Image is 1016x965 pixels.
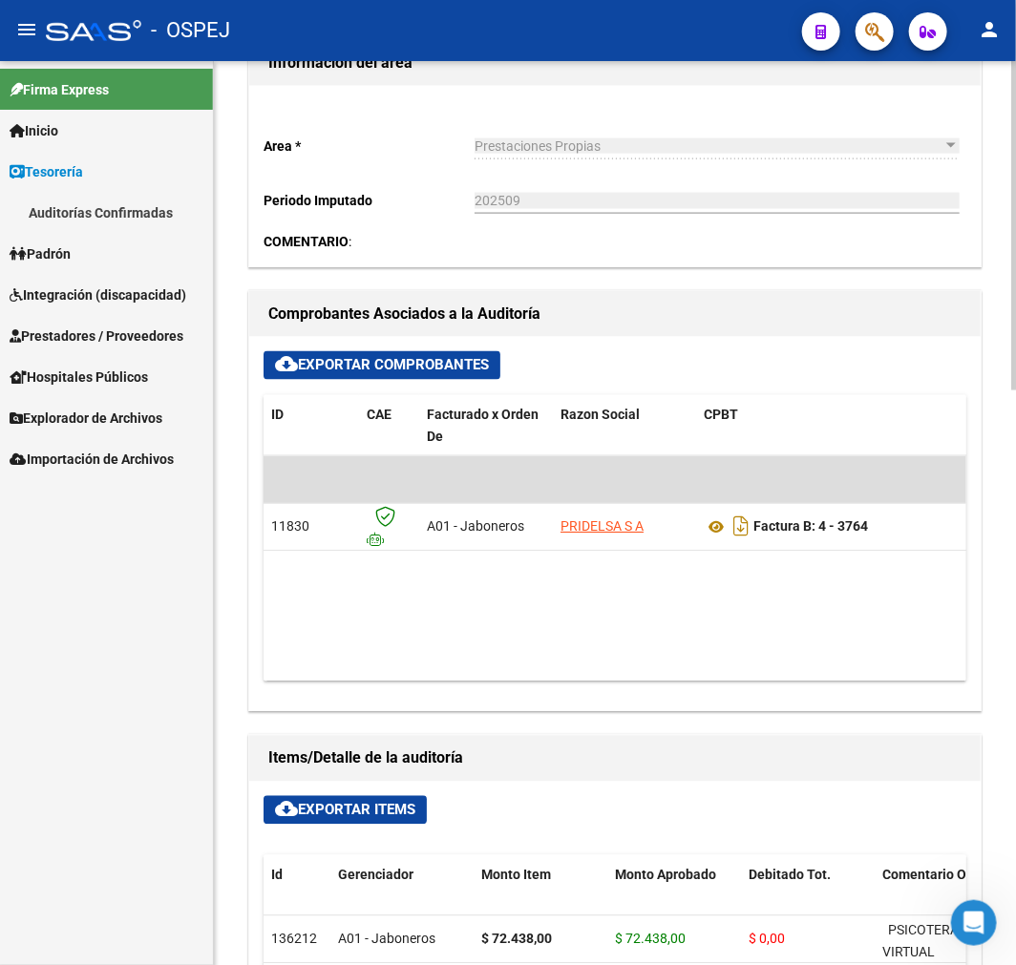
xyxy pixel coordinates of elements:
span: PRIDELSA S A [561,519,644,535]
button: Exportar Comprobantes [264,351,500,380]
mat-icon: person [978,18,1001,41]
strong: COMENTARIO [264,234,349,249]
datatable-header-cell: Razon Social [553,395,696,458]
span: Prestaciones Propias [475,138,601,154]
span: CPBT [704,408,738,423]
datatable-header-cell: CAE [359,395,419,458]
datatable-header-cell: Monto Item [474,855,607,939]
datatable-header-cell: Debitado Tot. [741,855,875,939]
p: Periodo Imputado [264,190,475,211]
h1: Comprobantes Asociados a la Auditoría [268,299,962,329]
span: 136212 [271,932,317,947]
span: Explorador de Archivos [10,408,162,429]
span: Hospitales Públicos [10,367,148,388]
span: Facturado x Orden De [427,408,539,445]
h1: Información del área [268,48,962,78]
span: $ 72.438,00 [615,932,686,947]
span: Monto Item [481,868,551,883]
datatable-header-cell: ID [264,395,359,458]
mat-icon: cloud_download [275,798,298,821]
span: : [264,234,351,249]
span: Prestadores / Proveedores [10,325,183,346]
i: Descargar documento [729,512,753,542]
datatable-header-cell: Monto Aprobado [607,855,741,939]
span: Padrón [10,243,71,264]
span: Razon Social [561,408,640,423]
h1: Items/Detalle de la auditoría [268,744,962,774]
datatable-header-cell: Facturado x Orden De [419,395,553,458]
p: Area * [264,136,475,157]
span: Integración (discapacidad) [10,284,186,305]
span: Exportar Comprobantes [275,357,489,374]
span: ID [271,408,284,423]
span: A01 - Jaboneros [338,932,435,947]
strong: $ 72.438,00 [481,932,552,947]
span: - OSPEJ [151,10,230,52]
span: Comentario OS [882,868,975,883]
span: Exportar Items [275,802,415,819]
span: 11830 [271,519,309,535]
button: Exportar Items [264,796,427,825]
datatable-header-cell: Gerenciador [330,855,474,939]
datatable-header-cell: Id [264,855,330,939]
span: Importación de Archivos [10,449,174,470]
span: A01 - Jaboneros [427,519,524,535]
strong: Factura B: 4 - 3764 [753,520,868,535]
span: Inicio [10,120,58,141]
span: Id [271,868,283,883]
mat-icon: menu [15,18,38,41]
span: CAE [367,408,392,423]
iframe: Intercom live chat [951,900,997,946]
span: Debitado Tot. [749,868,831,883]
span: $ 0,00 [749,932,785,947]
span: Monto Aprobado [615,868,716,883]
mat-icon: cloud_download [275,353,298,376]
span: Tesorería [10,161,83,182]
datatable-header-cell: CPBT [696,395,983,458]
span: Gerenciador [338,868,413,883]
span: Firma Express [10,79,109,100]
